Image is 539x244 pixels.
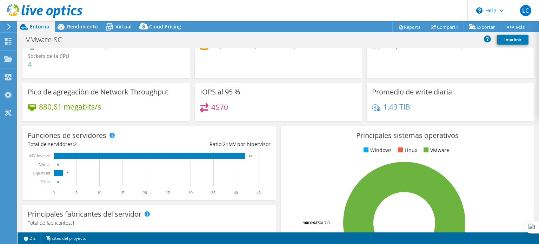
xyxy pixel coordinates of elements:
h4: 880,61 megabits/s [39,103,101,111]
h4: 80 [139,41,163,49]
text: 20 [143,190,147,195]
tspan: Físico [40,179,51,184]
text: 25 [166,190,170,195]
text: 5 [75,190,78,195]
a: Exportar [464,21,500,32]
h4: 5,40 TiB [251,41,278,49]
li: Windows [362,146,392,154]
text: Hipervisor [33,171,51,176]
text: 30 [188,190,193,195]
span: 21 [223,141,228,147]
text: 15 [120,190,124,195]
h4: 4 [28,60,69,68]
text: 2 [66,171,68,175]
span: Entorno [30,23,49,30]
text: 40 [234,190,238,195]
span: 1 [72,219,75,226]
h3: Principales sistemas operativos [286,132,529,139]
text: 0 [53,190,55,195]
text: 35 [211,190,215,195]
h3: IOPS al 95 % [200,88,240,96]
a: Más [500,21,530,32]
h4: 342,28 GiB [383,41,440,49]
h3: Promedio de write diaria [372,88,452,96]
a: 2 [19,234,41,243]
text: Virtual [39,162,51,167]
span: LC [520,5,531,16]
h3: Pico de agregación de Network Throughput [28,88,168,96]
span: Virtual [115,23,132,30]
h4: Total de fabricantes: [28,219,271,227]
span: 2 [74,141,77,147]
text: 0 [57,180,59,184]
li: VMware [422,146,449,154]
a: Imprimir [497,35,528,45]
h4: 184,00 GHz [92,41,131,49]
div: Ratio: MV por hipervisor [149,140,271,148]
h4: 4570 [211,103,228,111]
tspan: ESXi 7.0 [316,220,330,225]
h4: 14,09 TiB [211,41,242,49]
span: Cloud Pricing [149,23,181,30]
div: Total de servidores: [28,140,149,148]
text: 45 [257,190,261,195]
a: notas del proyecto [40,234,91,243]
text: 10 [97,190,101,195]
li: Linux [396,146,417,154]
svg: \n [476,7,483,14]
span: Sockets de la CPU [28,53,69,59]
text: 42 [249,154,252,158]
text: MV invitada [29,153,51,158]
h4: 510,68 GiB [448,41,489,49]
a: Compartir [426,21,464,32]
a: Reports [392,21,426,32]
h4: 1,43 TiB [383,103,410,111]
h3: Principales fabricantes del servidor [28,210,141,218]
h1: VMware-SC [23,36,73,44]
span: Rendimiento [67,23,98,30]
h4: 19,48 TiB [286,41,317,49]
text: 0 [57,163,59,166]
h4: 74 GHz [39,41,84,49]
tspan: 100.0% [303,220,316,225]
h3: Funciones de servidores [28,132,106,139]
